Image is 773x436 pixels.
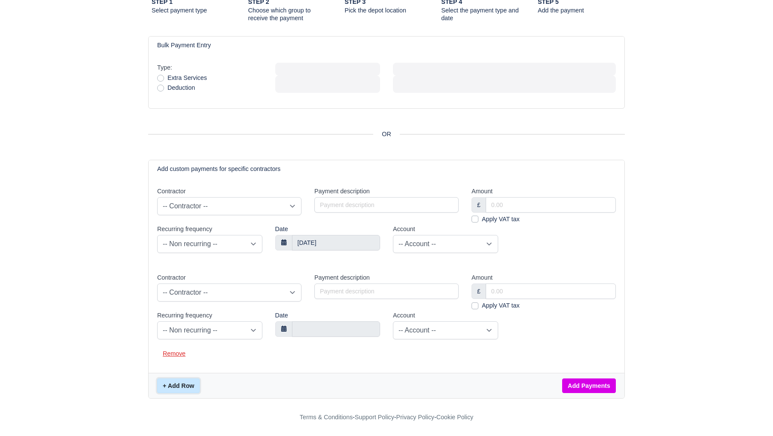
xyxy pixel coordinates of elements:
label: Recurring frequency [157,224,212,234]
label: Account [393,224,415,234]
label: Account [393,311,415,320]
h6: Bulk Payment Entry [157,42,211,49]
label: Date [275,224,288,234]
label: Payment description [314,273,370,283]
a: Support Policy [355,414,394,421]
label: Extra Services [167,73,207,83]
label: Date [275,311,288,320]
label: Contractor [157,186,186,196]
a: Privacy Policy [396,414,435,421]
div: OR [148,129,625,139]
div: Select payment type [152,7,235,15]
label: Payment description [314,186,370,196]
label: Type: [157,63,172,73]
label: Contractor [157,273,186,283]
label: Apply VAT tax [482,214,520,224]
div: Select the payment type and date [441,7,525,22]
button: + Add Row [157,378,200,393]
div: Pick the depot location [345,7,429,15]
label: Deduction [167,83,195,93]
iframe: Chat Widget [730,395,773,436]
input: 0.00 [486,197,616,213]
a: Cookie Policy [436,414,473,421]
div: Add the payment [538,7,621,15]
h6: Add custom payments for specific contractors [157,165,280,173]
label: Amount [472,273,493,283]
div: Choose which group to receive the payment [248,7,332,22]
input: 0.00 [486,284,616,299]
input: Payment description [314,284,459,299]
label: Apply VAT tax [482,301,520,311]
button: Add Payments [562,378,616,393]
input: Payment description [314,197,459,213]
div: £ [472,197,486,213]
div: £ [472,284,486,299]
label: Amount [472,186,493,196]
a: Terms & Conditions [300,414,353,421]
button: Remove [157,346,191,361]
label: Recurring frequency [157,311,212,320]
div: - - - [142,412,631,422]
